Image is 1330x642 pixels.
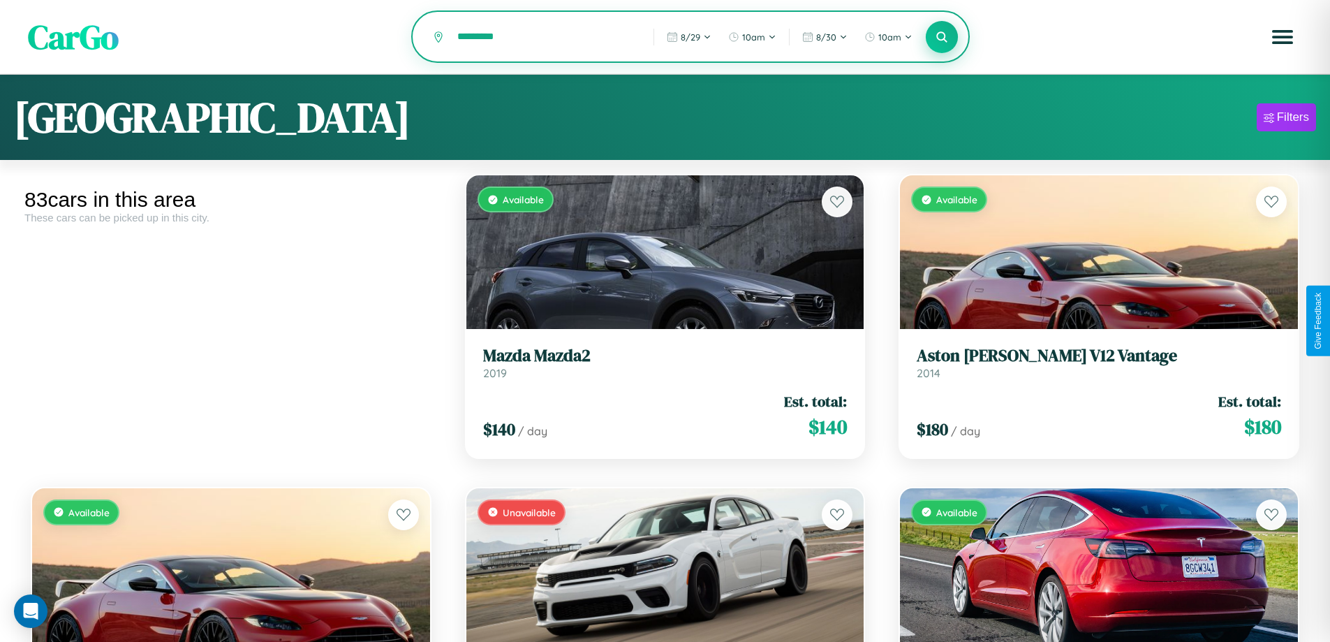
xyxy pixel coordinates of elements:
span: Available [503,194,544,205]
span: Available [68,506,110,518]
span: 2014 [917,366,940,380]
span: $ 180 [917,418,948,441]
button: 10am [721,26,783,48]
div: These cars can be picked up in this city. [24,212,438,224]
div: Open Intercom Messenger [14,594,47,628]
span: 10am [742,31,765,43]
span: 10am [878,31,901,43]
h3: Aston [PERSON_NAME] V12 Vantage [917,346,1281,366]
span: $ 180 [1244,413,1281,441]
span: 2019 [483,366,507,380]
h1: [GEOGRAPHIC_DATA] [14,89,411,146]
span: $ 140 [808,413,847,441]
span: Available [936,506,977,518]
span: / day [518,424,547,438]
button: Open menu [1263,17,1302,57]
span: Available [936,194,977,205]
span: $ 140 [483,418,515,441]
button: 10am [857,26,919,48]
button: 8/30 [795,26,855,48]
h3: Mazda Mazda2 [483,346,848,366]
a: Aston [PERSON_NAME] V12 Vantage2014 [917,346,1281,380]
span: 8 / 30 [816,31,836,43]
span: / day [951,424,980,438]
button: 8/29 [660,26,718,48]
a: Mazda Mazda22019 [483,346,848,380]
button: Filters [1257,103,1316,131]
span: Est. total: [784,391,847,411]
span: 8 / 29 [681,31,700,43]
div: 83 cars in this area [24,188,438,212]
div: Give Feedback [1313,293,1323,349]
div: Filters [1277,110,1309,124]
span: Est. total: [1218,391,1281,411]
span: Unavailable [503,506,556,518]
span: CarGo [28,14,119,60]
